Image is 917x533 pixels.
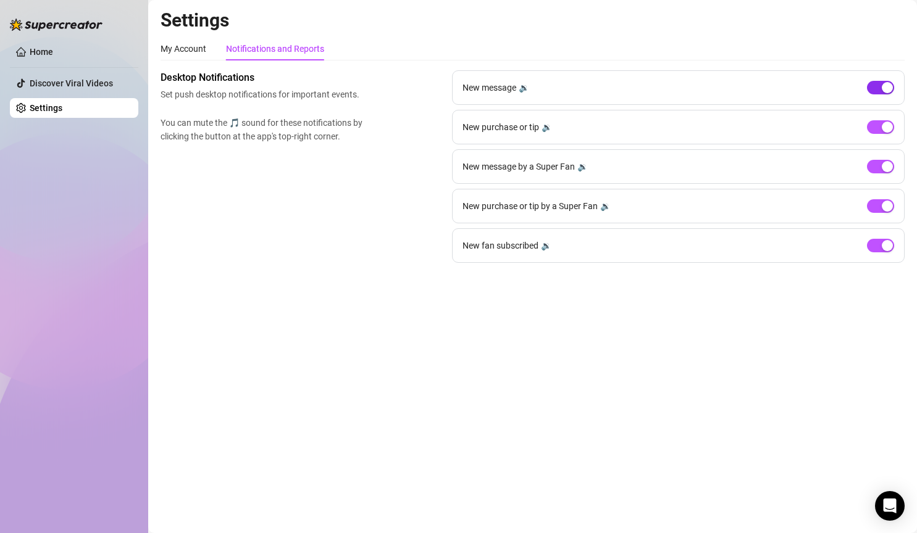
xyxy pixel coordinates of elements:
[161,70,368,85] span: Desktop Notifications
[161,116,368,143] span: You can mute the 🎵 sound for these notifications by clicking the button at the app's top-right co...
[463,81,516,94] span: New message
[577,160,588,173] div: 🔉
[30,78,113,88] a: Discover Viral Videos
[463,120,539,134] span: New purchase or tip
[463,160,575,173] span: New message by a Super Fan
[875,491,905,521] div: Open Intercom Messenger
[161,9,905,32] h2: Settings
[463,239,538,252] span: New fan subscribed
[600,199,611,213] div: 🔉
[463,199,598,213] span: New purchase or tip by a Super Fan
[161,42,206,56] div: My Account
[161,88,368,101] span: Set push desktop notifications for important events.
[541,239,551,252] div: 🔉
[30,103,62,113] a: Settings
[542,120,552,134] div: 🔉
[30,47,53,57] a: Home
[226,42,324,56] div: Notifications and Reports
[519,81,529,94] div: 🔉
[10,19,103,31] img: logo-BBDzfeDw.svg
